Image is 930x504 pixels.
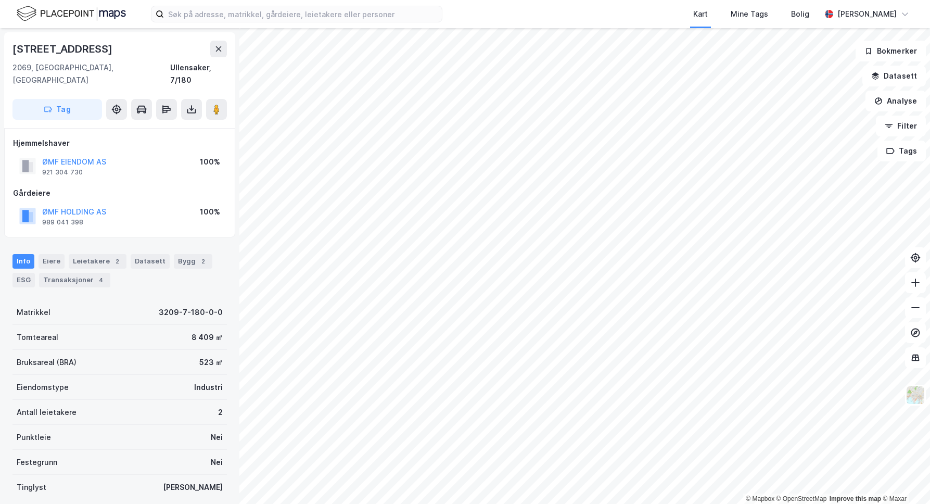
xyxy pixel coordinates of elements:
[791,8,809,20] div: Bolig
[39,254,65,269] div: Eiere
[856,41,926,61] button: Bokmerker
[17,356,77,369] div: Bruksareal (BRA)
[862,66,926,86] button: Datasett
[163,481,223,494] div: [PERSON_NAME]
[837,8,897,20] div: [PERSON_NAME]
[13,187,226,199] div: Gårdeiere
[906,385,925,405] img: Z
[17,306,50,319] div: Matrikkel
[876,116,926,136] button: Filter
[39,273,110,287] div: Transaksjoner
[198,256,208,267] div: 2
[211,431,223,444] div: Nei
[164,6,442,22] input: Søk på adresse, matrikkel, gårdeiere, leietakere eller personer
[830,495,881,502] a: Improve this map
[17,331,58,344] div: Tomteareal
[199,356,223,369] div: 523 ㎡
[17,456,57,469] div: Festegrunn
[746,495,774,502] a: Mapbox
[96,275,106,285] div: 4
[174,254,212,269] div: Bygg
[17,5,126,23] img: logo.f888ab2527a4732fd821a326f86c7f29.svg
[69,254,126,269] div: Leietakere
[17,381,69,394] div: Eiendomstype
[42,168,83,177] div: 921 304 730
[17,431,51,444] div: Punktleie
[12,254,34,269] div: Info
[17,481,46,494] div: Tinglyst
[131,254,170,269] div: Datasett
[112,256,122,267] div: 2
[12,99,102,120] button: Tag
[12,273,35,287] div: ESG
[878,454,930,504] iframe: Chat Widget
[42,218,83,226] div: 989 041 398
[13,137,226,149] div: Hjemmelshaver
[170,61,227,86] div: Ullensaker, 7/180
[194,381,223,394] div: Industri
[211,456,223,469] div: Nei
[731,8,768,20] div: Mine Tags
[200,206,220,218] div: 100%
[776,495,827,502] a: OpenStreetMap
[17,406,77,419] div: Antall leietakere
[865,91,926,111] button: Analyse
[12,41,114,57] div: [STREET_ADDRESS]
[200,156,220,168] div: 100%
[878,454,930,504] div: Kontrollprogram for chat
[218,406,223,419] div: 2
[159,306,223,319] div: 3209-7-180-0-0
[877,141,926,161] button: Tags
[12,61,170,86] div: 2069, [GEOGRAPHIC_DATA], [GEOGRAPHIC_DATA]
[693,8,708,20] div: Kart
[192,331,223,344] div: 8 409 ㎡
